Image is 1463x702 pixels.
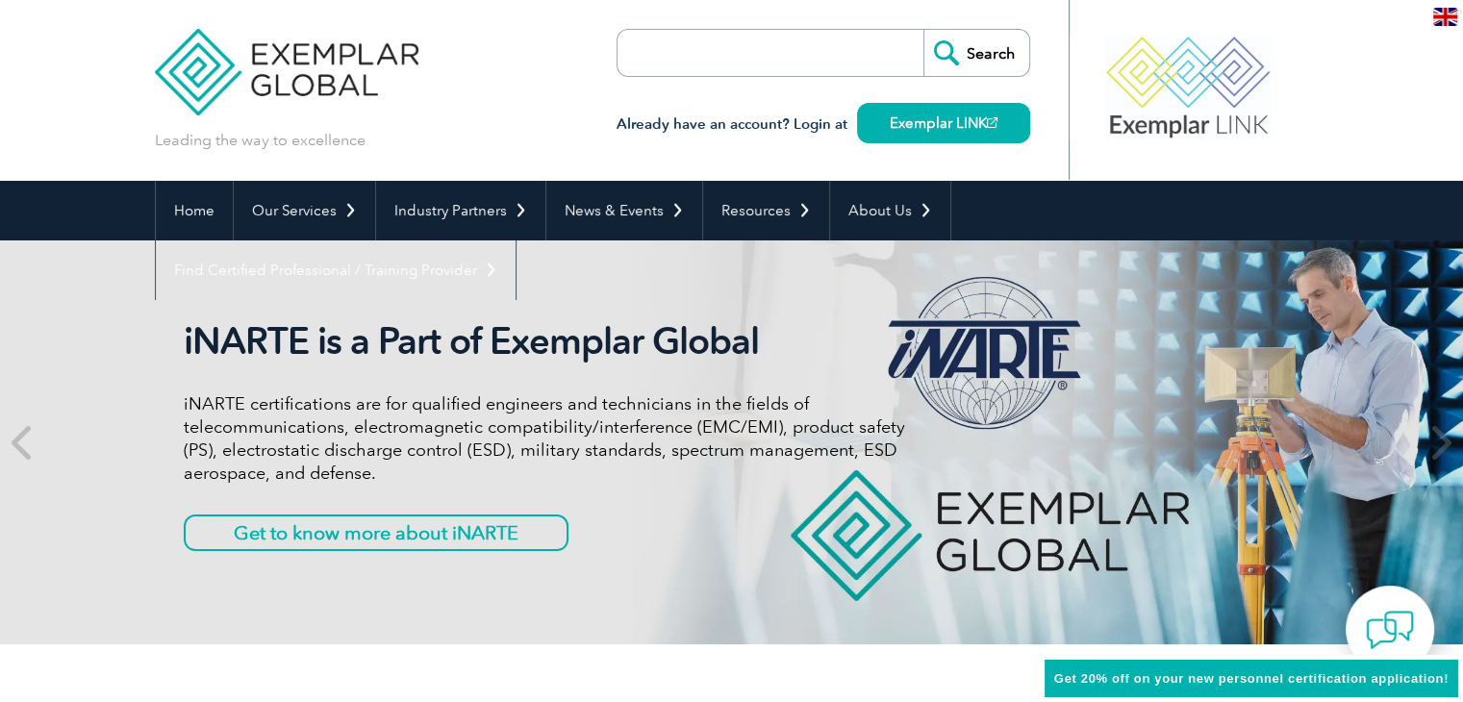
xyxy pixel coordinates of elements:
[1366,606,1414,654] img: contact-chat.png
[703,181,829,240] a: Resources
[830,181,950,240] a: About Us
[184,319,905,364] h2: iNARTE is a Part of Exemplar Global
[184,514,568,551] a: Get to know more about iNARTE
[155,130,366,151] p: Leading the way to excellence
[923,30,1029,76] input: Search
[156,181,233,240] a: Home
[234,181,375,240] a: Our Services
[617,113,1030,137] h3: Already have an account? Login at
[1433,8,1457,26] img: en
[987,117,997,128] img: open_square.png
[376,181,545,240] a: Industry Partners
[184,392,905,485] p: iNARTE certifications are for qualified engineers and technicians in the fields of telecommunicat...
[857,103,1030,143] a: Exemplar LINK
[1054,671,1449,686] span: Get 20% off on your new personnel certification application!
[546,181,702,240] a: News & Events
[156,240,516,300] a: Find Certified Professional / Training Provider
